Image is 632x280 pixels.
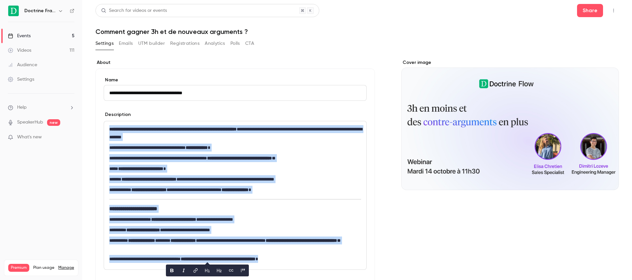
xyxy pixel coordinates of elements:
[8,47,31,54] div: Videos
[33,265,54,270] span: Plan usage
[104,111,131,118] label: Description
[24,8,55,14] h6: Doctrine France
[8,104,74,111] li: help-dropdown-opener
[238,265,248,276] button: blockquote
[104,77,367,83] label: Name
[104,121,367,270] section: description
[17,134,42,141] span: What's new
[95,38,114,49] button: Settings
[8,264,29,272] span: Premium
[17,104,27,111] span: Help
[47,119,60,126] span: new
[104,121,366,269] div: editor
[138,38,165,49] button: UTM builder
[178,265,189,276] button: italic
[401,59,619,190] section: Cover image
[95,59,375,66] label: About
[170,38,199,49] button: Registrations
[8,76,34,83] div: Settings
[95,28,619,36] h1: Comment gagner 3h et de nouveaux arguments ?
[17,119,43,126] a: SpeakerHub
[167,265,177,276] button: bold
[245,38,254,49] button: CTA
[230,38,240,49] button: Polls
[577,4,603,17] button: Share
[8,62,37,68] div: Audience
[66,134,74,140] iframe: Noticeable Trigger
[190,265,201,276] button: link
[8,33,31,39] div: Events
[119,38,133,49] button: Emails
[101,7,167,14] div: Search for videos or events
[8,6,19,16] img: Doctrine France
[58,265,74,270] a: Manage
[205,38,225,49] button: Analytics
[401,59,619,66] label: Cover image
